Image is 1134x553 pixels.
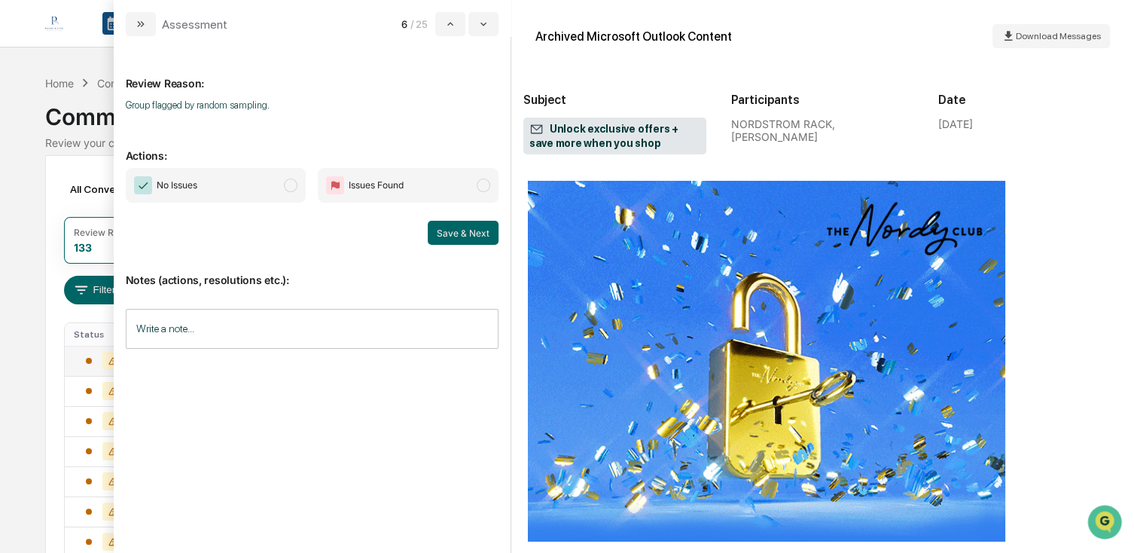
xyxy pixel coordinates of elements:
[9,212,101,240] a: 🔎Data Lookup
[15,191,27,203] div: 🖐️
[938,118,973,130] div: [DATE]
[9,184,103,211] a: 🖐️Preclearance
[51,115,247,130] div: Start new chat
[428,221,498,245] button: Save & Next
[103,184,193,211] a: 🗄️Attestations
[126,131,498,162] p: Actions:
[126,255,498,286] p: Notes (actions, resolutions etc.):
[64,276,130,304] button: Filters
[938,93,1122,107] h2: Date
[97,77,219,90] div: Communications Archive
[410,18,432,30] span: / 25
[162,17,227,32] div: Assessment
[126,59,498,90] p: Review Reason:
[74,227,146,238] div: Review Required
[134,176,152,194] img: Checkmark
[126,99,498,111] p: Group flagged by random sampling.
[523,93,707,107] h2: Subject
[45,77,74,90] div: Home
[15,32,274,56] p: How can we help?
[256,120,274,138] button: Start new chat
[106,255,182,267] a: Powered byPylon
[401,18,407,30] span: 6
[30,190,97,205] span: Preclearance
[529,122,701,151] span: Unlock exclusive offers + save more when you shop
[64,177,178,201] div: All Conversations
[109,191,121,203] div: 🗄️
[730,93,914,107] h2: Participants
[15,220,27,232] div: 🔎
[157,178,197,193] span: No Issues
[349,178,404,193] span: Issues Found
[326,176,344,194] img: Flag
[1016,31,1101,41] span: Download Messages
[535,29,732,44] div: Archived Microsoft Outlook Content
[45,136,1089,149] div: Review your communication records across channels
[30,218,95,234] span: Data Lookup
[51,130,191,142] div: We're available if you need us!
[150,255,182,267] span: Pylon
[74,241,92,254] div: 133
[992,24,1110,48] button: Download Messages
[36,5,72,41] img: logo
[730,118,914,143] div: NORDSTROM RACK, [PERSON_NAME]
[124,190,187,205] span: Attestations
[15,115,42,142] img: 1746055101610-c473b297-6a78-478c-a979-82029cc54cd1
[65,323,144,346] th: Status
[1086,503,1126,544] iframe: Open customer support
[45,91,1089,130] div: Communications Archive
